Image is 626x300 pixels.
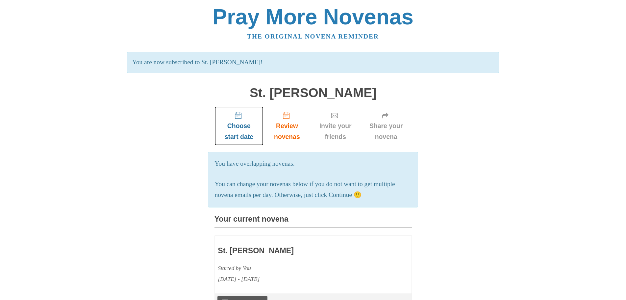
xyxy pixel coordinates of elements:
a: Choose start date [214,106,264,146]
a: Share your novena [361,106,412,146]
a: Pray More Novenas [213,5,413,29]
h1: St. [PERSON_NAME] [214,86,412,100]
p: You can change your novenas below if you do not want to get multiple novena emails per day. Other... [215,179,412,201]
h3: Your current novena [214,215,412,228]
a: Invite your friends [311,106,361,146]
h3: St. [PERSON_NAME] [218,247,370,255]
span: Choose start date [221,121,257,142]
p: You have overlapping novenas. [215,158,412,169]
a: Review novenas [263,106,310,146]
div: [DATE] - [DATE] [218,274,370,285]
span: Share your novena [367,121,405,142]
span: Invite your friends [317,121,354,142]
span: Review novenas [270,121,304,142]
p: You are now subscribed to St. [PERSON_NAME]! [127,52,499,73]
div: Started by You [218,263,370,274]
a: The original novena reminder [247,33,379,40]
